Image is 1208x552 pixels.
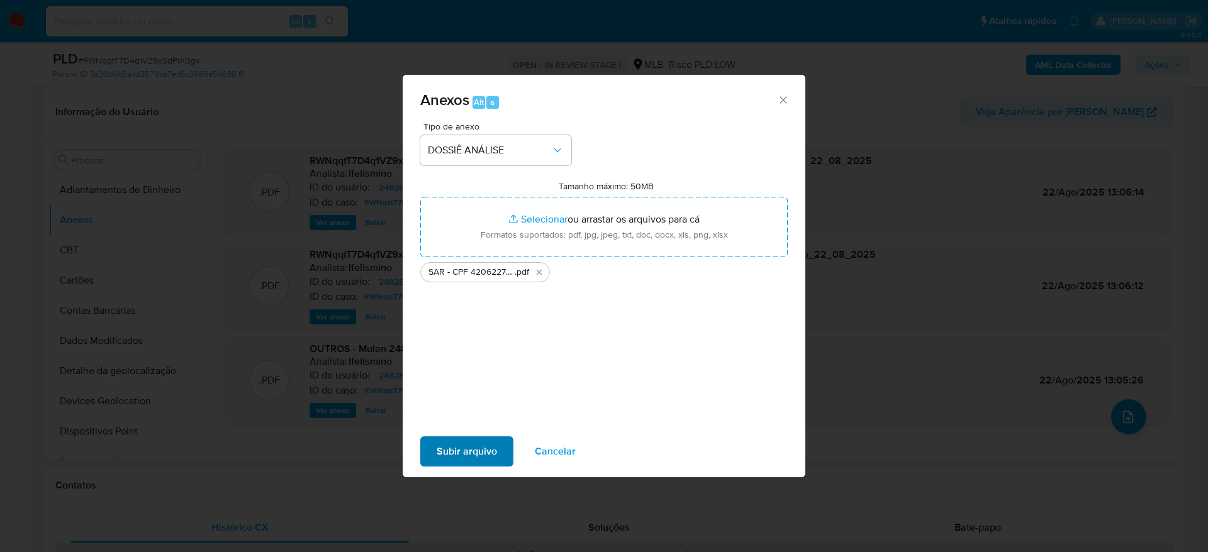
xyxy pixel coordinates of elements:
[428,144,551,157] span: DOSSIÊ ANÁLISE
[532,265,547,280] button: Excluir SAR - CPF 42062279850 - WILLIAN DOS SANTOS FELIPPE.pdf
[518,436,592,466] button: Cancelar
[420,89,469,111] span: Anexos
[535,438,576,465] span: Cancelar
[423,122,574,131] span: Tipo de anexo
[559,180,654,192] label: Tamanho máximo: 50MB
[474,96,484,108] span: Alt
[428,266,515,279] span: SAR - CPF 42062279850 - [PERSON_NAME] DOS [PERSON_NAME]
[777,94,788,105] button: Fechar
[515,266,529,279] span: .pdf
[420,257,788,282] ul: Arquivos selecionados
[490,96,495,108] span: a
[420,135,571,165] button: DOSSIÊ ANÁLISE
[437,438,497,465] span: Subir arquivo
[420,436,513,466] button: Subir arquivo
